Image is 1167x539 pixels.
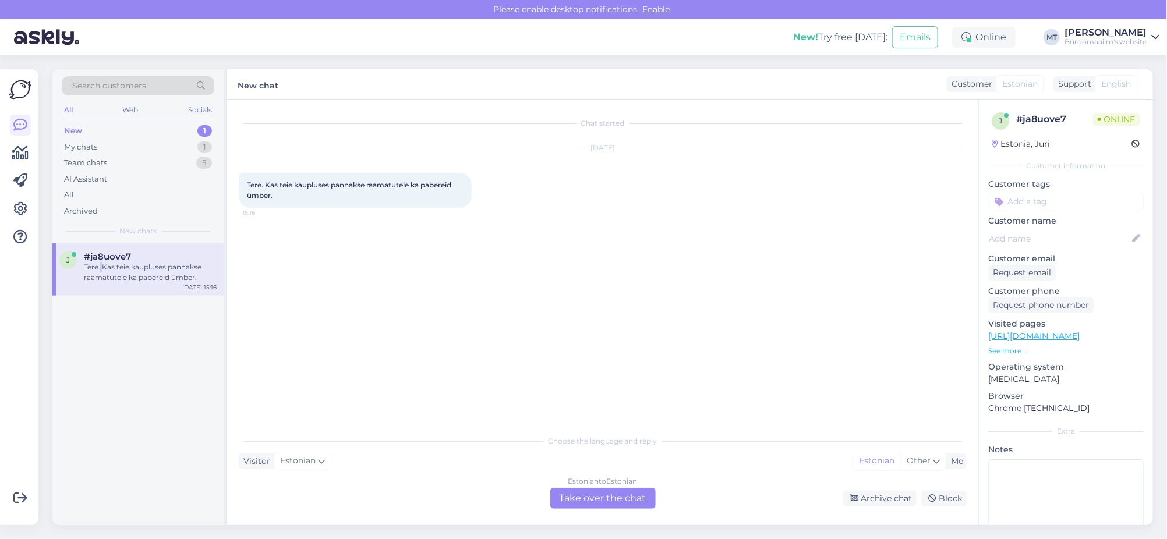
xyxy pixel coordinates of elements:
[121,102,141,118] div: Web
[946,455,963,467] div: Me
[62,102,75,118] div: All
[988,265,1056,281] div: Request email
[239,118,967,129] div: Chat started
[988,193,1144,210] input: Add a tag
[988,361,1144,373] p: Operating system
[9,79,31,101] img: Askly Logo
[988,215,1144,227] p: Customer name
[892,26,938,48] button: Emails
[197,141,212,153] div: 1
[999,116,1002,125] span: j
[988,318,1144,330] p: Visited pages
[988,444,1144,456] p: Notes
[1065,28,1160,47] a: [PERSON_NAME]Büroomaailm's website
[239,143,967,153] div: [DATE]
[64,141,97,153] div: My chats
[119,226,157,236] span: New chats
[988,161,1144,171] div: Customer information
[988,346,1144,356] p: See more ...
[1044,29,1060,45] div: MT
[843,491,917,506] div: Archive chat
[1016,112,1093,126] div: # ja8uove7
[72,80,146,92] span: Search customers
[66,256,70,264] span: j
[853,452,900,470] div: Estonian
[247,180,453,200] span: Tere. Kas teie kaupluses pannakse raamatutele ka pabereid ümber.
[952,27,1016,48] div: Online
[64,125,82,137] div: New
[992,138,1050,150] div: Estonia, Jüri
[988,285,1144,297] p: Customer phone
[238,76,278,92] label: New chat
[64,189,74,201] div: All
[64,173,107,185] div: AI Assistant
[907,455,931,466] span: Other
[64,205,98,217] div: Archived
[988,402,1144,414] p: Chrome [TECHNICAL_ID]
[793,30,887,44] div: Try free [DATE]:
[639,4,674,15] span: Enable
[988,373,1144,385] p: [MEDICAL_DATA]
[1065,28,1147,37] div: [PERSON_NAME]
[84,262,217,283] div: Tere. Kas teie kaupluses pannakse raamatutele ka pabereid ümber.
[242,208,286,217] span: 15:16
[64,157,107,169] div: Team chats
[988,331,1080,341] a: [URL][DOMAIN_NAME]
[1002,78,1038,90] span: Estonian
[988,253,1144,265] p: Customer email
[84,251,131,262] span: #ja8uove7
[989,232,1130,245] input: Add name
[197,125,212,137] div: 1
[196,157,212,169] div: 5
[186,102,214,118] div: Socials
[280,455,316,467] span: Estonian
[921,491,967,506] div: Block
[239,455,270,467] div: Visitor
[988,178,1144,190] p: Customer tags
[988,390,1144,402] p: Browser
[550,488,656,509] div: Take over the chat
[1053,78,1091,90] div: Support
[988,297,1094,313] div: Request phone number
[568,476,638,487] div: Estonian to Estonian
[1093,113,1140,126] span: Online
[1101,78,1131,90] span: English
[1065,37,1147,47] div: Büroomaailm's website
[947,78,992,90] div: Customer
[988,426,1144,437] div: Extra
[182,283,217,292] div: [DATE] 15:16
[793,31,818,42] b: New!
[239,436,967,446] div: Choose the language and reply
